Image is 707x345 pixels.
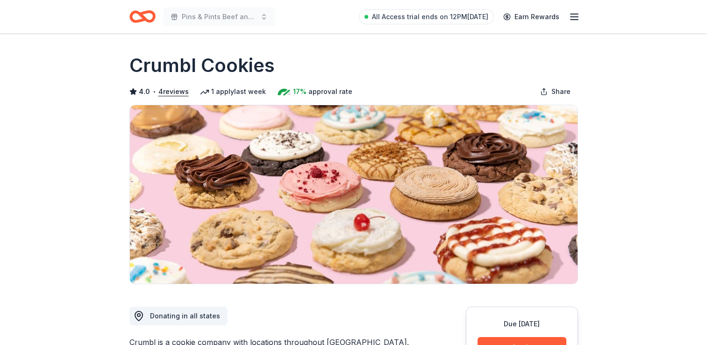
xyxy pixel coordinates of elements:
[293,86,307,97] span: 17%
[359,9,494,24] a: All Access trial ends on 12PM[DATE]
[150,312,220,320] span: Donating in all states
[130,105,578,284] img: Image for Crumbl Cookies
[533,82,578,101] button: Share
[163,7,275,26] button: Pins & Pints Beef and Beer
[372,11,488,22] span: All Access trial ends on 12PM[DATE]
[158,86,189,97] button: 4reviews
[152,88,156,95] span: •
[139,86,150,97] span: 4.0
[308,86,352,97] span: approval rate
[182,11,257,22] span: Pins & Pints Beef and Beer
[129,52,275,79] h1: Crumbl Cookies
[129,6,156,28] a: Home
[551,86,571,97] span: Share
[478,318,566,330] div: Due [DATE]
[498,8,565,25] a: Earn Rewards
[200,86,266,97] div: 1 apply last week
